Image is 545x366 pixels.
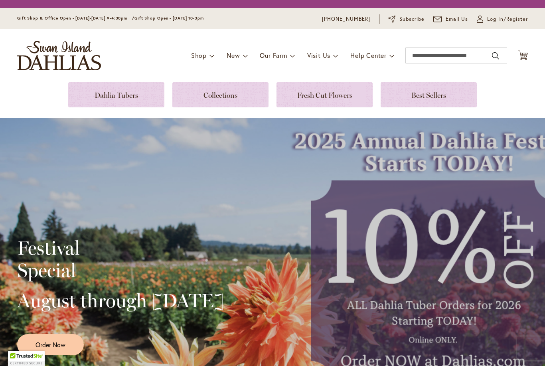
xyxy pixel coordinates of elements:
[322,15,370,23] a: [PHONE_NUMBER]
[399,15,425,23] span: Subscribe
[446,15,468,23] span: Email Us
[17,334,84,355] a: Order Now
[477,15,528,23] a: Log In/Register
[350,51,387,59] span: Help Center
[260,51,287,59] span: Our Farm
[433,15,468,23] a: Email Us
[492,49,499,62] button: Search
[17,16,134,21] span: Gift Shop & Office Open - [DATE]-[DATE] 9-4:30pm /
[17,237,224,281] h2: Festival Special
[191,51,207,59] span: Shop
[17,41,101,70] a: store logo
[388,15,425,23] a: Subscribe
[17,289,224,312] h2: August through [DATE]
[307,51,330,59] span: Visit Us
[134,16,204,21] span: Gift Shop Open - [DATE] 10-3pm
[487,15,528,23] span: Log In/Register
[227,51,240,59] span: New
